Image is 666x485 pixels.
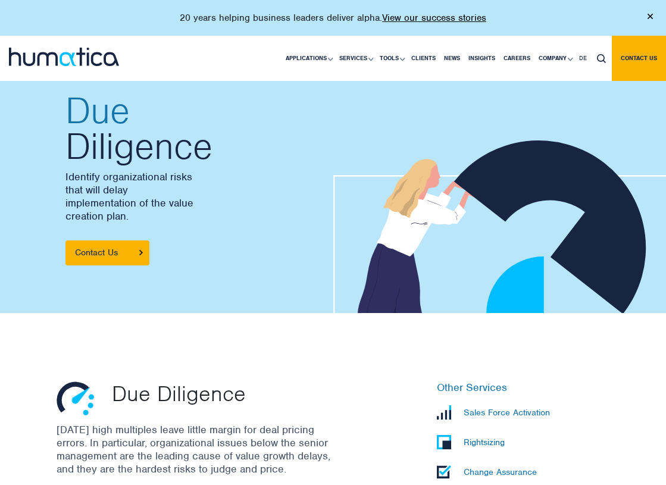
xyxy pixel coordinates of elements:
[65,93,321,129] span: Due
[464,467,537,477] p: Change Assurance
[335,36,376,81] a: Services
[597,54,606,63] img: search_icon
[382,12,486,24] a: View our success stories
[437,465,451,478] img: Change Assurance
[180,12,486,24] p: 20 years helping business leaders deliver alpha.
[437,435,451,449] img: Rightsizing
[9,48,119,66] img: logo
[437,381,609,395] h6: Other Services
[534,36,575,81] a: Company
[440,36,464,81] a: News
[139,250,143,255] img: arrowicon
[407,36,440,81] a: Clients
[612,36,666,81] a: Contact us
[65,240,149,265] a: Contact Us
[464,437,505,448] p: Rightsizing
[575,36,591,81] a: DE
[464,407,550,418] p: Sales Force Activation
[65,170,321,223] p: Identify organizational risks that will delay implementation of the value creation plan.
[437,405,451,420] img: Sales Force Activation
[579,54,587,62] span: DE
[57,381,94,415] img: Due Diligence
[282,36,335,81] a: Applications
[57,423,342,475] p: [DATE] high multiples leave little margin for deal pricing errors. In particular, organizational ...
[464,36,499,81] a: Insights
[376,36,407,81] a: Tools
[499,36,534,81] a: Careers
[112,381,372,405] p: Due Diligence
[65,93,321,164] h2: Diligence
